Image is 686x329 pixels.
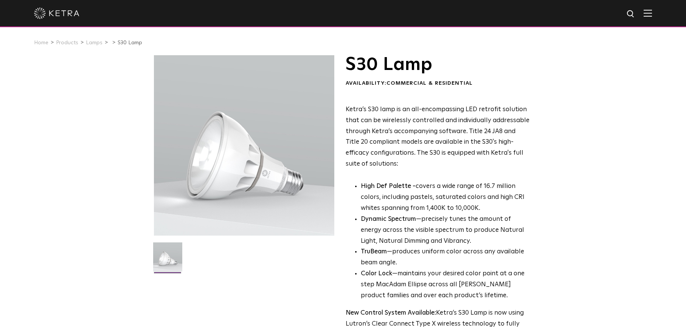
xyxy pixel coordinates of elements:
h1: S30 Lamp [346,55,530,74]
li: —maintains your desired color point at a one step MacAdam Ellipse across all [PERSON_NAME] produc... [361,268,530,301]
a: Lamps [86,40,102,45]
img: Hamburger%20Nav.svg [644,9,652,17]
img: ketra-logo-2019-white [34,8,79,19]
span: Ketra’s S30 lamp is an all-encompassing LED retrofit solution that can be wirelessly controlled a... [346,106,529,167]
strong: New Control System Available: [346,310,436,316]
strong: High Def Palette - [361,183,416,189]
a: Products [56,40,78,45]
li: —precisely tunes the amount of energy across the visible spectrum to produce Natural Light, Natur... [361,214,530,247]
strong: TruBeam [361,248,387,255]
div: Availability: [346,80,530,87]
img: search icon [626,9,636,19]
p: covers a wide range of 16.7 million colors, including pastels, saturated colors and high CRI whit... [361,181,530,214]
a: S30 Lamp [118,40,142,45]
strong: Color Lock [361,270,392,277]
span: Commercial & Residential [386,81,473,86]
strong: Dynamic Spectrum [361,216,416,222]
img: S30-Lamp-Edison-2021-Web-Square [153,242,182,277]
li: —produces uniform color across any available beam angle. [361,247,530,268]
a: Home [34,40,48,45]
